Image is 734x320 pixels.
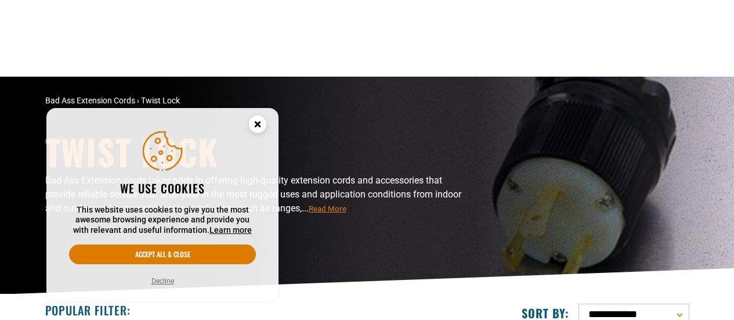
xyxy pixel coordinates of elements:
span: Twist Lock [141,96,180,105]
aside: Cookie Consent [46,108,279,302]
button: Accept all & close [69,245,256,264]
p: This website uses cookies to give you the most awesome browsing experience and provide you with r... [69,205,256,236]
span: › [137,96,139,105]
span: Read More [309,204,346,213]
h1: Twist Lock [45,134,469,169]
p: Bad Ass Extension cords takes pride in offering high-quality extension cords and accessories that... [45,174,469,215]
a: Bad Ass Extension Cords [45,96,135,105]
a: Learn more [209,225,252,235]
h2: We use cookies [69,181,256,196]
h2: Popular Filter: [45,303,131,318]
button: Decline [148,275,178,287]
nav: breadcrumbs [45,95,469,107]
